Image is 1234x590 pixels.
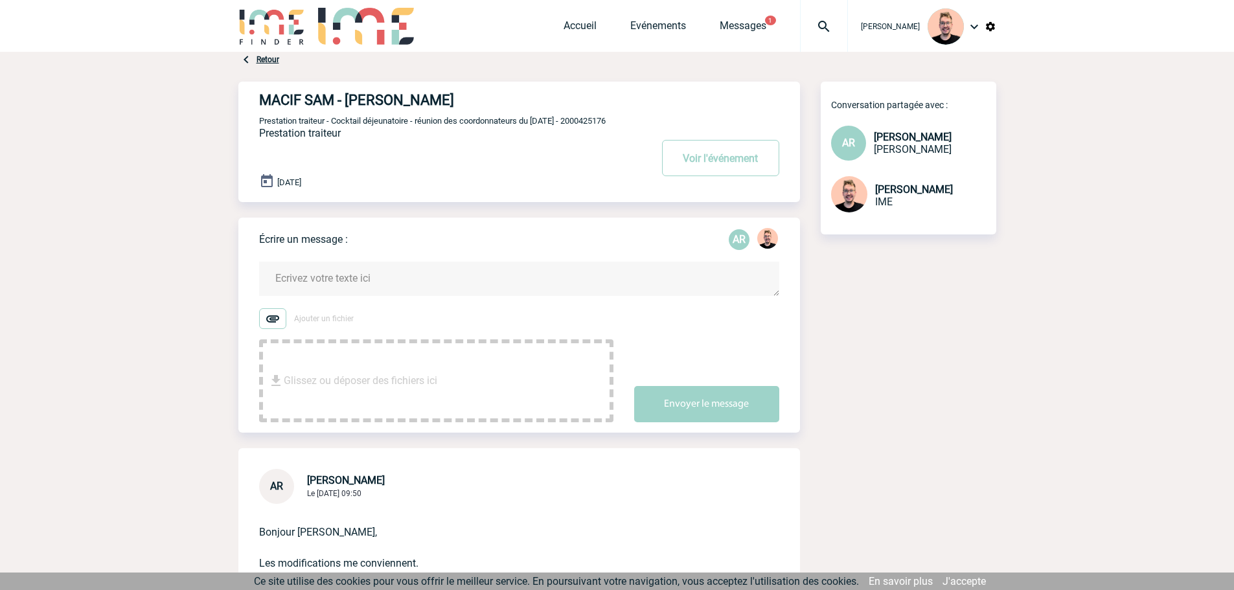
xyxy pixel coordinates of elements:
[875,196,893,208] span: IME
[729,229,749,250] p: AR
[729,229,749,250] div: Aurore ROSENPIK
[831,100,996,110] p: Conversation partagée avec :
[757,228,778,251] div: Stefan MILADINOVIC
[842,137,855,149] span: AR
[259,233,348,245] p: Écrire un message :
[277,177,301,187] span: [DATE]
[259,116,606,126] span: Prestation traiteur - Cocktail déjeunatoire - réunion des coordonnateurs du [DATE] - 2000425176
[307,474,385,486] span: [PERSON_NAME]
[720,19,766,38] a: Messages
[259,127,341,139] span: Prestation traiteur
[874,143,952,155] span: [PERSON_NAME]
[634,386,779,422] button: Envoyer le message
[831,176,867,212] img: 129741-1.png
[294,314,354,323] span: Ajouter un fichier
[630,19,686,38] a: Evénements
[874,131,952,143] span: [PERSON_NAME]
[238,8,306,45] img: IME-Finder
[284,348,437,413] span: Glissez ou déposer des fichiers ici
[869,575,933,587] a: En savoir plus
[928,8,964,45] img: 129741-1.png
[307,489,361,498] span: Le [DATE] 09:50
[259,92,612,108] h4: MACIF SAM - [PERSON_NAME]
[254,575,859,587] span: Ce site utilise des cookies pour vous offrir le meilleur service. En poursuivant votre navigation...
[662,140,779,176] button: Voir l'événement
[564,19,597,38] a: Accueil
[757,228,778,249] img: 129741-1.png
[943,575,986,587] a: J'accepte
[270,480,283,492] span: AR
[257,55,279,64] a: Retour
[268,373,284,389] img: file_download.svg
[861,22,920,31] span: [PERSON_NAME]
[765,16,776,25] button: 1
[875,183,953,196] span: [PERSON_NAME]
